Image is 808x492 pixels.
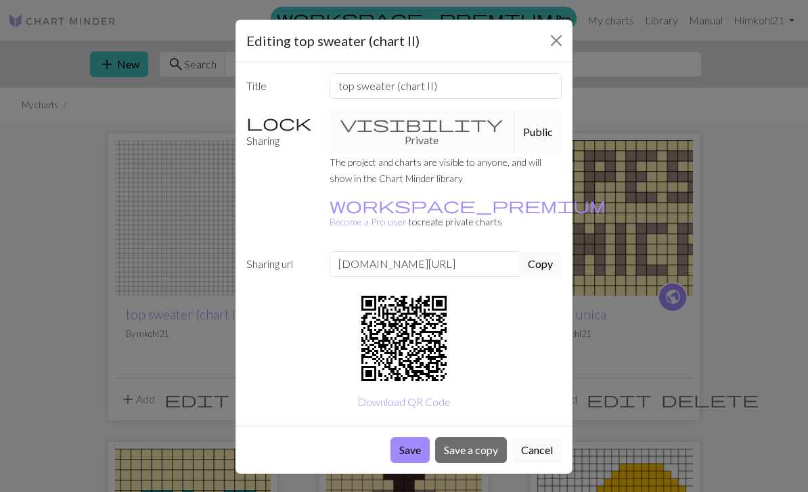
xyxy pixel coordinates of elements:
[330,156,541,184] small: The project and charts are visible to anyone, and will show in the Chart Minder library
[519,251,562,277] button: Copy
[330,200,606,227] a: Become a Pro user
[238,251,321,277] label: Sharing url
[238,110,321,154] label: Sharing
[390,437,430,463] button: Save
[238,73,321,99] label: Title
[330,200,606,227] small: to create private charts
[330,196,606,215] span: workspace_premium
[349,389,459,415] button: Download QR Code
[246,30,420,51] h5: Editing top sweater (chart II)
[512,437,562,463] button: Cancel
[514,110,562,154] button: Public
[545,30,567,51] button: Close
[435,437,507,463] button: Save a copy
